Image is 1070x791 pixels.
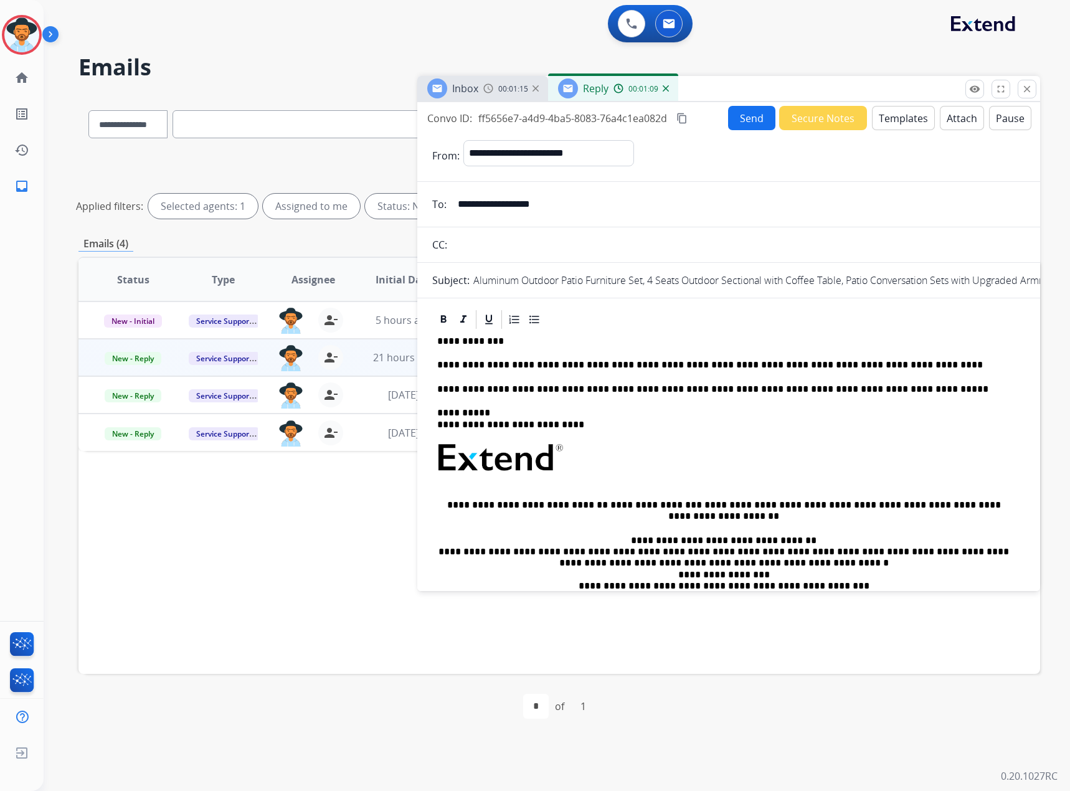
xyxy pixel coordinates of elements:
[14,70,29,85] mat-icon: home
[555,699,564,714] div: of
[365,194,496,219] div: Status: New - Initial
[278,420,303,447] img: agent-avatar
[105,427,161,440] span: New - Reply
[571,694,596,719] div: 1
[432,273,470,288] p: Subject:
[76,199,143,214] p: Applied filters:
[434,310,453,329] div: Bold
[427,111,472,126] p: Convo ID:
[189,315,260,328] span: Service Support
[148,194,258,219] div: Selected agents: 1
[432,197,447,212] p: To:
[388,388,419,402] span: [DATE]
[498,84,528,94] span: 00:01:15
[278,345,303,371] img: agent-avatar
[478,111,667,125] span: ff5656e7-a4d9-4ba5-8083-76a4c1ea082d
[505,310,524,329] div: Ordered List
[969,83,980,95] mat-icon: remove_red_eye
[940,106,984,130] button: Attach
[278,308,303,334] img: agent-avatar
[78,236,133,252] p: Emails (4)
[376,313,432,327] span: 5 hours ago
[728,106,775,130] button: Send
[105,352,161,365] span: New - Reply
[676,113,688,124] mat-icon: content_copy
[779,106,867,130] button: Secure Notes
[432,237,447,252] p: CC:
[14,107,29,121] mat-icon: list_alt
[117,272,149,287] span: Status
[1021,83,1033,95] mat-icon: close
[189,427,260,440] span: Service Support
[14,179,29,194] mat-icon: inbox
[995,83,1006,95] mat-icon: fullscreen
[105,389,161,402] span: New - Reply
[628,84,658,94] span: 00:01:09
[323,350,338,365] mat-icon: person_remove
[4,17,39,52] img: avatar
[1001,769,1058,784] p: 0.20.1027RC
[376,272,432,287] span: Initial Date
[452,82,478,95] span: Inbox
[323,313,338,328] mat-icon: person_remove
[212,272,235,287] span: Type
[480,310,498,329] div: Underline
[291,272,335,287] span: Assignee
[388,426,419,440] span: [DATE]
[323,425,338,440] mat-icon: person_remove
[373,351,435,364] span: 21 hours ago
[104,315,162,328] span: New - Initial
[454,310,473,329] div: Italic
[872,106,935,130] button: Templates
[525,310,544,329] div: Bullet List
[989,106,1031,130] button: Pause
[263,194,360,219] div: Assigned to me
[78,55,1040,80] h2: Emails
[278,382,303,409] img: agent-avatar
[432,148,460,163] p: From:
[323,387,338,402] mat-icon: person_remove
[14,143,29,158] mat-icon: history
[189,352,260,365] span: Service Support
[583,82,608,95] span: Reply
[189,389,260,402] span: Service Support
